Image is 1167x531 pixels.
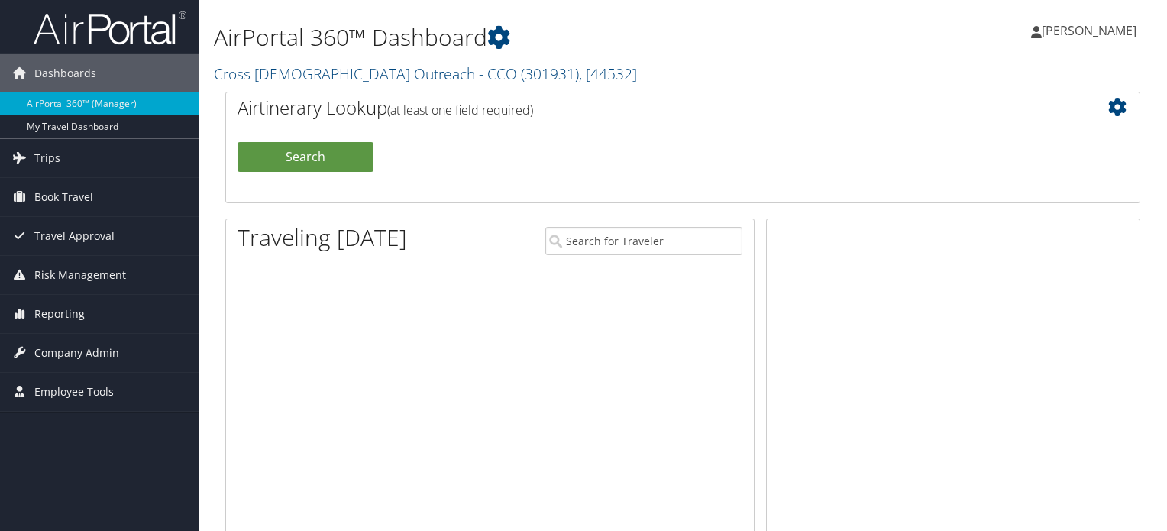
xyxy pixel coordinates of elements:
[214,21,839,53] h1: AirPortal 360™ Dashboard
[34,217,115,255] span: Travel Approval
[34,295,85,333] span: Reporting
[521,63,579,84] span: ( 301931 )
[238,142,373,173] button: Search
[34,54,96,92] span: Dashboards
[238,95,1052,121] h2: Airtinerary Lookup
[1042,22,1136,39] span: [PERSON_NAME]
[34,256,126,294] span: Risk Management
[579,63,637,84] span: , [ 44532 ]
[238,222,407,254] h1: Traveling [DATE]
[34,10,186,46] img: airportal-logo.png
[1031,8,1152,53] a: [PERSON_NAME]
[34,334,119,372] span: Company Admin
[34,139,60,177] span: Trips
[214,63,637,84] a: Cross [DEMOGRAPHIC_DATA] Outreach - CCO
[34,373,114,411] span: Employee Tools
[387,102,533,118] span: (at least one field required)
[34,178,93,216] span: Book Travel
[545,227,742,255] input: Search for Traveler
